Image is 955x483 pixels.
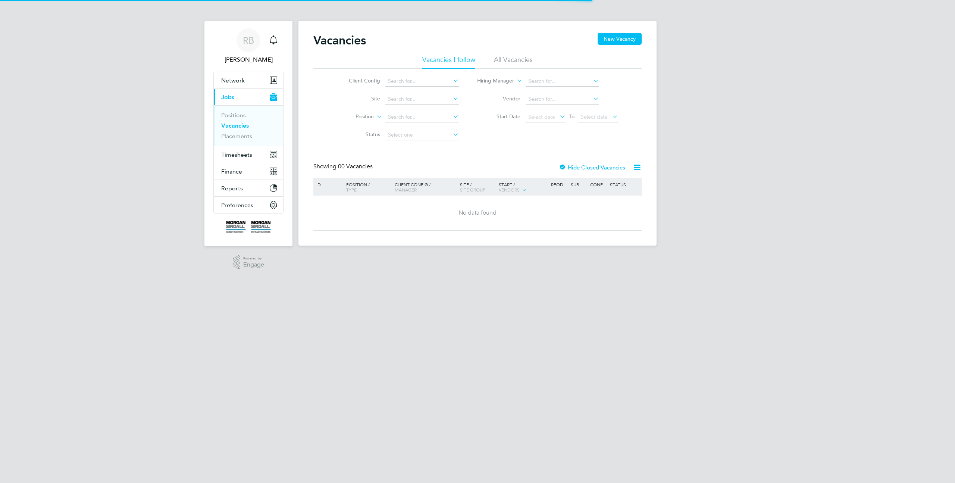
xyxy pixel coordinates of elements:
button: Preferences [214,197,283,213]
input: Search for... [385,112,459,122]
div: ID [314,178,341,191]
span: Type [346,187,357,193]
label: Position [331,113,374,121]
input: Search for... [526,94,599,105]
a: Placements [221,133,252,140]
span: Select date [581,113,608,120]
span: Preferences [221,202,253,209]
input: Select one [385,130,459,140]
a: RB[PERSON_NAME] [213,28,284,64]
span: To [567,112,577,121]
li: Vacancies I follow [422,55,475,69]
a: Positions [221,112,246,119]
div: Sub [569,178,588,191]
li: All Vacancies [494,55,533,69]
span: Powered by [243,255,264,262]
div: Reqd [549,178,569,191]
button: Timesheets [214,146,283,163]
label: Start Date [477,113,520,120]
label: Status [337,131,380,138]
label: Vendor [477,95,520,102]
div: Jobs [214,105,283,146]
label: Hide Closed Vacancies [559,164,625,171]
div: Status [608,178,641,191]
span: Site Group [460,187,485,193]
span: Engage [243,262,264,268]
div: No data found [314,209,641,217]
span: Vendors [499,187,520,193]
span: 00 Vacancies [338,163,373,170]
div: Conf [588,178,608,191]
span: Reports [221,185,243,192]
span: Select date [528,113,555,120]
div: Site / [458,178,497,196]
span: Jobs [221,94,234,101]
label: Site [337,95,380,102]
input: Search for... [385,94,459,105]
span: Ryan B [213,55,284,64]
button: Finance [214,163,283,180]
button: Network [214,72,283,88]
img: morgansindall-logo-retina.png [226,221,271,233]
input: Search for... [385,76,459,87]
span: Manager [395,187,417,193]
input: Search for... [526,76,599,87]
button: Jobs [214,89,283,105]
a: Go to home page [213,221,284,233]
label: Hiring Manager [471,77,514,85]
div: Position / [341,178,393,196]
span: Network [221,77,245,84]
div: Start / [497,178,549,197]
nav: Main navigation [204,21,292,246]
div: Showing [313,163,374,171]
a: Powered byEngage [233,255,264,269]
label: Client Config [337,77,380,84]
a: Vacancies [221,122,249,129]
button: Reports [214,180,283,196]
span: Finance [221,168,242,175]
button: New Vacancy [598,33,642,45]
span: RB [243,35,254,45]
h2: Vacancies [313,33,366,48]
div: Client Config / [393,178,458,196]
span: Timesheets [221,151,252,158]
